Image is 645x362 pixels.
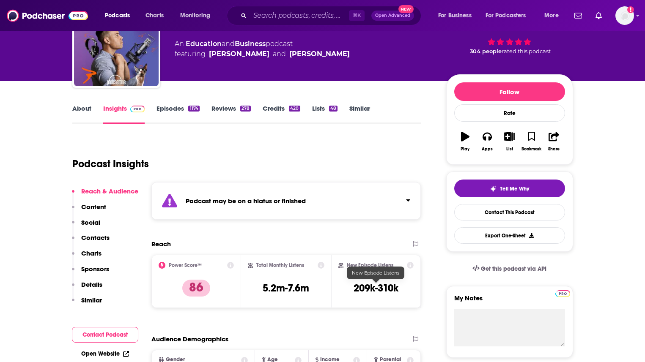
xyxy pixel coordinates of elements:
a: Show notifications dropdown [571,8,585,23]
button: open menu [99,9,141,22]
span: and [222,40,235,48]
a: InsightsPodchaser Pro [103,104,145,124]
span: Open Advanced [375,14,410,18]
a: Jordan Harbinger [209,49,269,59]
span: Charts [145,10,164,22]
span: Tell Me Why [500,185,529,192]
button: Reach & Audience [72,187,138,203]
div: 420 [289,106,300,112]
button: open menu [480,9,538,22]
button: List [498,126,520,157]
span: Get this podcast via API [481,265,546,272]
span: Podcasts [105,10,130,22]
span: For Podcasters [486,10,526,22]
button: Share [543,126,565,157]
button: Details [72,280,102,296]
h2: New Episode Listens [347,262,393,268]
button: Similar [72,296,102,312]
span: 304 people [470,48,502,54]
div: 278 [240,106,251,112]
a: Gabriel Mizrahi [289,49,350,59]
a: Lists48 [312,104,338,124]
h3: 209k-310k [354,282,398,294]
section: Click to expand status details [151,182,421,220]
input: Search podcasts, credits, & more... [250,9,349,22]
p: Contacts [81,234,110,242]
p: 86 [182,280,210,297]
a: Reviews278 [211,104,251,124]
h2: Power Score™ [169,262,202,268]
div: 48 [329,106,338,112]
button: Contacts [72,234,110,249]
div: Rate [454,104,565,122]
a: Credits420 [263,104,300,124]
span: Monitoring [180,10,210,22]
span: ⌘ K [349,10,365,21]
a: Education [186,40,222,48]
span: New [398,5,414,13]
h2: Reach [151,240,171,248]
p: Content [81,203,106,211]
div: Apps [482,147,493,152]
button: Sponsors [72,265,109,280]
button: tell me why sparkleTell Me Why [454,180,565,197]
p: Similar [81,296,102,304]
label: My Notes [454,294,565,309]
span: For Business [438,10,472,22]
button: Social [72,218,100,234]
button: Contact Podcast [72,327,138,343]
a: Open Website [81,350,129,357]
a: Contact This Podcast [454,204,565,220]
button: Apps [476,126,498,157]
h3: 5.2m-7.6m [263,282,309,294]
strong: Podcast may be on a hiatus or finished [186,197,306,205]
svg: Add a profile image [627,6,634,13]
div: Search podcasts, credits, & more... [235,6,429,25]
p: Details [81,280,102,289]
button: Content [72,203,106,218]
div: List [506,147,513,152]
div: 1174 [188,106,199,112]
button: open menu [538,9,569,22]
div: Play [461,147,469,152]
h1: Podcast Insights [72,158,149,170]
span: More [544,10,559,22]
button: Play [454,126,476,157]
img: tell me why sparkle [490,185,497,192]
a: Show notifications dropdown [592,8,605,23]
img: The Jordan Harbinger Show [74,2,159,86]
button: Show profile menu [615,6,634,25]
a: Charts [140,9,169,22]
img: Podchaser Pro [130,106,145,112]
span: New Episode Listens [352,270,399,276]
img: User Profile [615,6,634,25]
h2: Total Monthly Listens [256,262,304,268]
button: Bookmark [521,126,543,157]
button: open menu [174,9,221,22]
span: featuring [175,49,350,59]
div: Share [548,147,560,152]
button: open menu [432,9,482,22]
h2: Audience Demographics [151,335,228,343]
button: Open AdvancedNew [371,11,414,21]
img: Podchaser Pro [555,290,570,297]
a: Business [235,40,266,48]
button: Charts [72,249,102,265]
div: An podcast [175,39,350,59]
a: About [72,104,91,124]
a: Get this podcast via API [466,259,554,279]
p: Reach & Audience [81,187,138,195]
a: Pro website [555,289,570,297]
span: Logged in as tinajoell1 [615,6,634,25]
a: Episodes1174 [156,104,199,124]
a: Similar [349,104,370,124]
img: Podchaser - Follow, Share and Rate Podcasts [7,8,88,24]
button: Export One-Sheet [454,227,565,244]
p: Social [81,218,100,226]
p: Charts [81,249,102,257]
div: Bookmark [521,147,541,152]
button: Follow [454,82,565,101]
span: and [273,49,286,59]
